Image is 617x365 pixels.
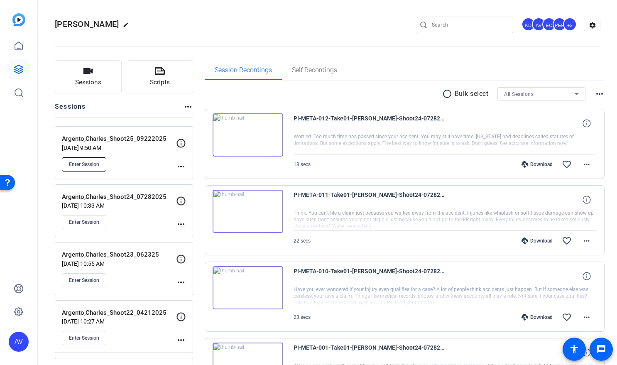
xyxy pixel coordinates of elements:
[442,89,455,99] mat-icon: radio_button_unchecked
[542,17,557,32] ngx-avatar: Erika Centeno
[504,91,534,97] span: All Sessions
[582,159,592,169] mat-icon: more_horiz
[62,202,176,209] p: [DATE] 10:33 AM
[62,331,106,345] button: Enter Session
[553,17,566,31] div: [PERSON_NAME]
[183,102,193,112] mat-icon: more_horiz
[522,17,535,31] div: KD
[532,17,546,32] ngx-avatar: Abby Veloz
[75,78,101,87] span: Sessions
[69,161,99,168] span: Enter Session
[69,219,99,225] span: Enter Session
[213,190,283,233] img: thumb-nail
[62,145,176,151] p: [DATE] 9:50 AM
[62,308,176,318] p: Argento,Charles_Shoot22_04212025
[12,13,25,26] img: blue-gradient.svg
[455,89,489,99] p: Bulk select
[517,314,557,321] div: Download
[553,17,567,32] ngx-avatar: Julie Anne Ines
[69,277,99,284] span: Enter Session
[55,60,122,93] button: Sessions
[123,22,133,32] mat-icon: edit
[150,78,170,87] span: Scripts
[176,277,186,287] mat-icon: more_horiz
[176,162,186,171] mat-icon: more_horiz
[127,60,193,93] button: Scripts
[62,157,106,171] button: Enter Session
[176,219,186,229] mat-icon: more_horiz
[215,67,272,73] span: Session Recordings
[569,344,579,354] mat-icon: accessibility
[294,343,447,363] span: PI-META-001-Take01-[PERSON_NAME]-Shoot24-07282025-2025-07-28-10-15-45-576-0
[294,266,447,286] span: PI-META-010-Take01-[PERSON_NAME]-Shoot24-07282025-2025-07-28-10-16-30-524-0
[596,344,606,354] mat-icon: message
[62,215,106,229] button: Enter Session
[62,260,176,267] p: [DATE] 10:55 AM
[62,250,176,260] p: Argento,Charles_Shoot23_062325
[176,335,186,345] mat-icon: more_horiz
[62,273,106,287] button: Enter Session
[213,266,283,309] img: thumb-nail
[595,89,605,99] mat-icon: more_horiz
[542,17,556,31] div: EC
[532,17,546,31] div: AV
[294,314,311,320] span: 23 secs
[69,335,99,341] span: Enter Session
[62,134,176,144] p: Argento,Charles_Shoot25_09222025
[62,192,176,202] p: Argento,Charles_Shoot24_07282025
[294,162,311,167] span: 18 secs
[522,17,536,32] ngx-avatar: Krystal Delgadillo
[294,113,447,133] span: PI-META-012-Take01-[PERSON_NAME]-Shoot24-07282025-2025-07-28-10-18-11-621-0
[582,312,592,322] mat-icon: more_horiz
[517,238,557,244] div: Download
[213,113,283,157] img: thumb-nail
[563,17,577,31] div: +2
[582,236,592,246] mat-icon: more_horiz
[62,318,176,325] p: [DATE] 10:27 AM
[294,190,447,210] span: PI-META-011-Take01-[PERSON_NAME]-Shoot24-07282025-2025-07-28-10-17-23-980-0
[517,161,557,168] div: Download
[55,19,119,29] span: [PERSON_NAME]
[55,102,86,118] h2: Sessions
[432,20,507,30] input: Search
[9,332,29,352] div: AV
[584,19,601,32] mat-icon: settings
[562,159,572,169] mat-icon: favorite_border
[562,236,572,246] mat-icon: favorite_border
[294,238,311,244] span: 22 secs
[562,312,572,322] mat-icon: favorite_border
[292,67,337,73] span: Self Recordings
